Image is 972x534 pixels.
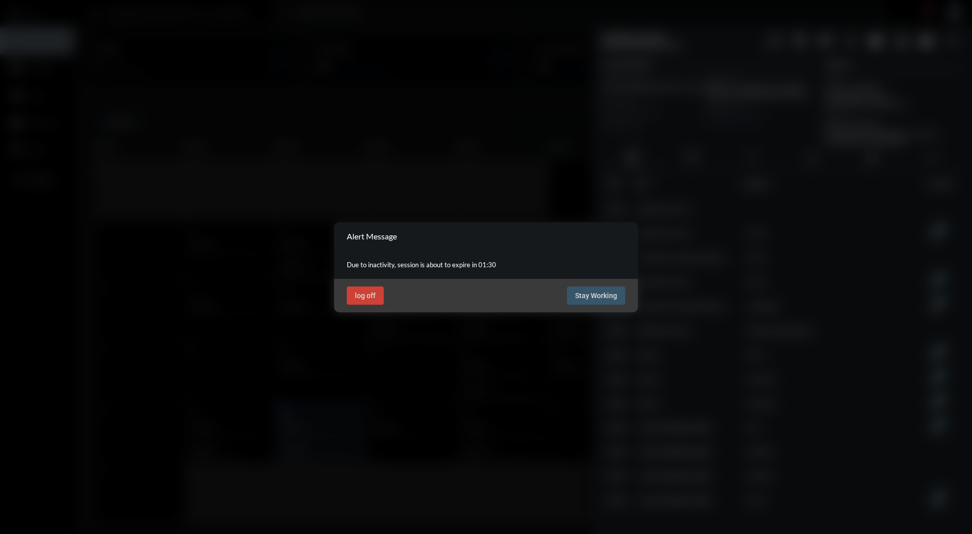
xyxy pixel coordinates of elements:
[355,292,376,300] span: log off
[567,286,625,305] button: Stay Working
[347,261,625,269] p: Due to inactivity, session is about to expire in 01:30
[347,286,384,305] button: log off
[347,231,397,241] h2: Alert Message
[575,292,617,300] span: Stay Working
